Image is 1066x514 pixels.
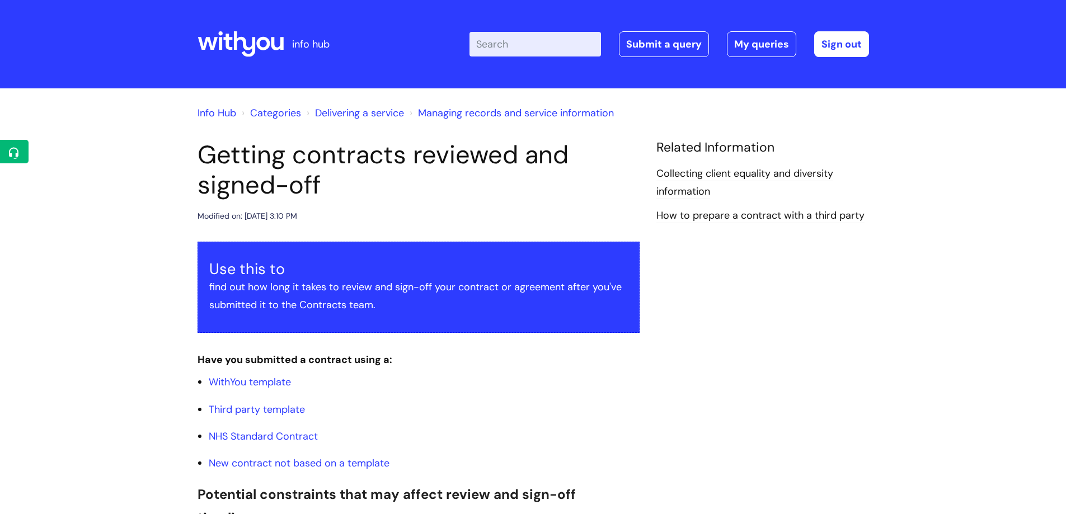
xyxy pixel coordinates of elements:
[727,31,796,57] a: My queries
[198,106,236,120] a: Info Hub
[250,106,301,120] a: Categories
[469,31,869,57] div: | -
[407,104,614,122] li: Managing records and service information
[198,353,392,366] strong: Have you submitted a contract using a:
[619,31,709,57] a: Submit a query
[418,106,614,120] a: Managing records and service information
[469,32,601,56] input: Search
[656,209,865,223] a: How to prepare a contract with a third party
[198,140,640,200] h1: Getting contracts reviewed and signed-off
[209,456,389,470] a: New contract not based on a template
[209,278,628,314] p: find out how long it takes to review and sign-off your contract or agreement after you've submitt...
[814,31,869,57] a: Sign out
[656,167,833,199] a: Collecting client equality and diversity information
[656,140,869,155] h4: Related Information
[304,104,404,122] li: Delivering a service
[209,403,305,416] a: Third party template
[198,209,297,223] div: Modified on: [DATE] 3:10 PM
[209,430,318,443] a: NHS Standard Contract
[315,106,404,120] a: Delivering a service
[292,35,330,53] p: info hub
[209,260,628,278] h3: Use this to
[239,104,301,122] li: Solution home
[209,375,291,389] a: WithYou template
